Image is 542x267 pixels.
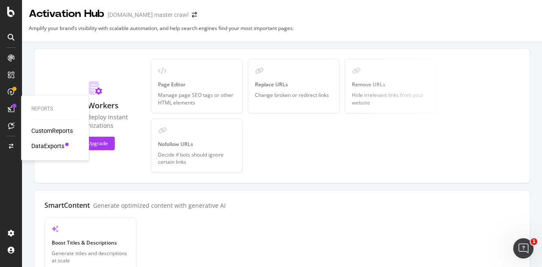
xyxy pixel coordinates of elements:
[31,142,64,150] a: DataExports
[158,91,235,106] div: Manage page SEO tags or other HTML elements
[255,81,332,88] div: Replace URLs
[29,7,104,21] div: Activation Hub
[29,25,294,39] div: Amplify your brand’s visibility with scalable automation, and help search engines find your most ...
[74,137,115,150] button: Upgrade
[255,91,332,99] div: Change broken or redirect links
[93,201,226,209] div: Generate optimized content with generative AI
[158,151,235,165] div: Decide if bots should ignore certain links
[513,238,534,259] iframe: Intercom live chat
[158,81,235,88] div: Page Editor
[52,239,129,246] div: Boost Titles & Descriptions
[52,250,129,264] div: Generate titles and descriptions at scale
[192,12,197,18] div: arrow-right-arrow-left
[70,100,119,111] div: PageWorkers
[44,201,90,210] div: SmartContent
[108,11,188,19] div: [DOMAIN_NAME] master crawl
[531,238,537,245] span: 1
[44,113,144,130] div: Test and deploy instant optimizations
[31,105,79,113] div: Reports
[81,140,108,147] div: Upgrade
[31,127,73,135] a: CustomReports
[86,81,102,95] img: Do_Km7dJ.svg
[158,140,235,148] div: Nofollow URLs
